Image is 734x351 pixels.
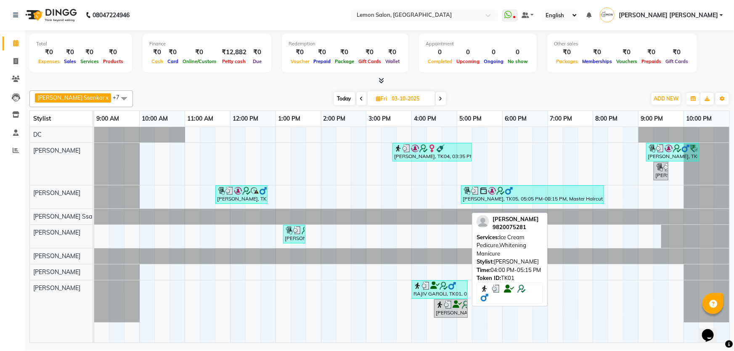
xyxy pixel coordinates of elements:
a: 2:00 PM [321,113,348,125]
div: ₹12,882 [218,48,250,57]
div: ₹0 [101,48,125,57]
span: Voucher [289,58,311,64]
span: Due [251,58,264,64]
div: ₹0 [62,48,78,57]
div: ₹0 [663,48,690,57]
span: ADD NEW [654,95,678,102]
span: [PERSON_NAME] [33,189,80,197]
div: TK01 [477,274,543,282]
a: x [105,94,109,101]
div: ₹0 [614,48,639,57]
span: Services: [477,234,499,240]
div: ₹0 [289,48,311,57]
div: Total [36,40,125,48]
div: 0 [506,48,530,57]
div: ₹0 [78,48,101,57]
div: Appointment [426,40,530,48]
div: ₹0 [149,48,165,57]
span: Vouchers [614,58,639,64]
a: 10:00 PM [684,113,714,125]
iframe: chat widget [699,317,726,343]
span: Fri [374,95,390,102]
div: 0 [482,48,506,57]
span: Cash [149,58,165,64]
span: [PERSON_NAME] [493,216,539,222]
span: Expenses [36,58,62,64]
div: ₹0 [180,48,218,57]
div: ₹0 [36,48,62,57]
div: ₹0 [165,48,180,57]
span: Ongoing [482,58,506,64]
span: [PERSON_NAME] Ssankar [37,94,105,101]
a: 9:00 PM [639,113,665,125]
img: profile [477,215,489,228]
span: Memberships [580,58,614,64]
span: Completed [426,58,454,64]
a: 11:00 AM [185,113,215,125]
div: 0 [454,48,482,57]
div: [PERSON_NAME], TK07, 09:10 PM-10:20 PM, Senior Haircut Men w/o wash,[PERSON_NAME] Styling [647,144,698,160]
input: 2025-10-03 [390,92,432,105]
span: Prepaid [311,58,333,64]
div: [PERSON_NAME], TK02, 11:40 AM-12:50 PM, Master Haircut Men w/o wash,Loreal Absolut Hair wash [DEM... [216,187,267,203]
span: Today [334,92,355,105]
div: ₹0 [639,48,663,57]
span: Prepaids [639,58,663,64]
span: [PERSON_NAME] [33,147,80,154]
span: Sales [62,58,78,64]
span: Packages [554,58,580,64]
span: Stylist [33,115,51,122]
a: 5:00 PM [457,113,484,125]
a: 8:00 PM [593,113,620,125]
a: 6:00 PM [503,113,529,125]
div: ₹0 [580,48,614,57]
span: Gift Cards [663,58,690,64]
div: Finance [149,40,265,48]
a: 3:00 PM [366,113,393,125]
span: Wallet [383,58,402,64]
div: 0 [426,48,454,57]
div: [PERSON_NAME], TK01, 04:30 PM-05:15 PM, Whitening Pedicure [435,301,467,317]
span: DC [33,131,42,138]
span: Package [333,58,356,64]
span: Gift Cards [356,58,383,64]
div: ₹0 [250,48,265,57]
a: 1:00 PM [276,113,302,125]
span: Token ID: [477,274,501,281]
div: [PERSON_NAME], TK03, 01:10 PM-01:40 PM, Kerastase Experience Bespoke [DEMOGRAPHIC_DATA] [284,226,305,242]
span: Card [165,58,180,64]
span: Time: [477,267,490,273]
a: 12:00 PM [231,113,260,125]
span: Upcoming [454,58,482,64]
span: [PERSON_NAME] [33,268,80,276]
div: ₹0 [554,48,580,57]
div: [PERSON_NAME], TK05, 05:05 PM-08:15 PM, Master Haircut Men w/o wash,[PERSON_NAME] Styling,[PERSON... [462,187,603,203]
span: Online/Custom [180,58,218,64]
a: 9:00 AM [94,113,121,125]
b: 08047224946 [93,3,130,27]
button: ADD NEW [652,93,681,105]
div: [PERSON_NAME], TK04, 03:35 PM-05:20 PM, Root touch up (Inoa up to 1 inch),Blow Dry Below Shoulder... [393,144,471,160]
div: [PERSON_NAME] [477,258,543,266]
span: [PERSON_NAME] [33,229,80,236]
img: Varsha Bittu Karmakar [600,8,615,22]
a: 10:00 AM [140,113,170,125]
div: Redemption [289,40,402,48]
span: [PERSON_NAME] [33,252,80,260]
a: 4:00 PM [412,113,438,125]
span: [PERSON_NAME] Ssankar [33,213,104,220]
div: RAJIV GAROLI, TK01, 04:00 PM-05:15 PM, Ice Cream Pedicure,Whitening Manicure [413,282,467,298]
span: +7 [113,94,126,100]
div: 9820075281 [493,223,539,232]
div: [PERSON_NAME] ., TK06, 09:20 PM-09:40 PM, Aroma Oil Foot Massage [655,163,668,179]
div: ₹0 [311,48,333,57]
div: ₹0 [333,48,356,57]
span: Stylist: [477,258,494,265]
span: No show [506,58,530,64]
span: [PERSON_NAME] [PERSON_NAME] [619,11,718,20]
div: ₹0 [383,48,402,57]
span: Petty cash [220,58,248,64]
span: Services [78,58,101,64]
span: Ice Cream Pedicure,Whitening Manicure [477,234,526,257]
span: [PERSON_NAME] [33,284,80,292]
